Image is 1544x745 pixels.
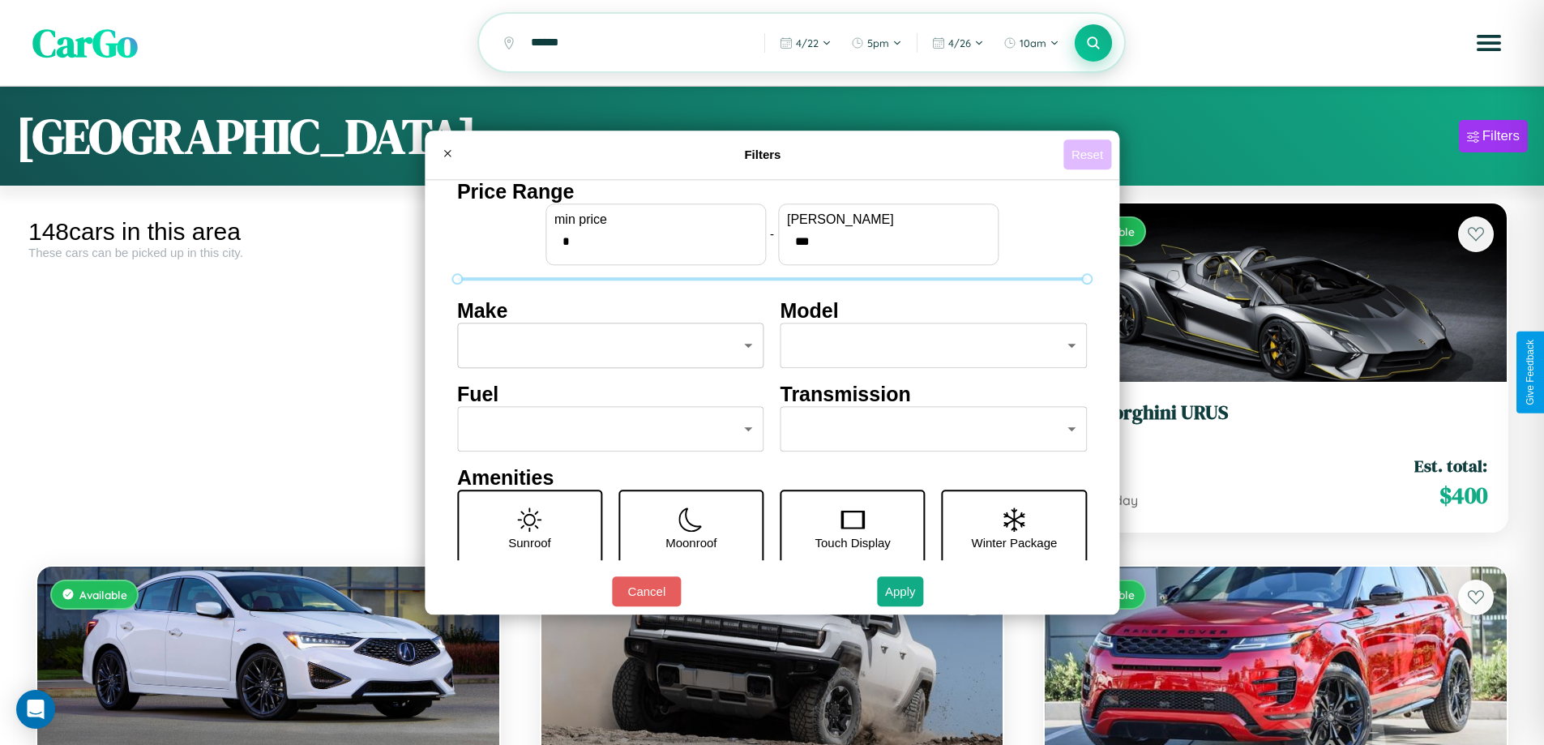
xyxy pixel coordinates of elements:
[1064,401,1487,425] h3: Lamborghini URUS
[665,532,716,554] p: Moonroof
[1439,479,1487,512] span: $ 400
[843,30,910,56] button: 5pm
[1525,340,1536,405] div: Give Feedback
[508,532,551,554] p: Sunroof
[781,383,1088,406] h4: Transmission
[995,30,1067,56] button: 10am
[770,223,774,245] p: -
[1063,139,1111,169] button: Reset
[772,30,840,56] button: 4/22
[948,36,971,49] span: 4 / 26
[32,16,138,70] span: CarGo
[796,36,819,49] span: 4 / 22
[877,576,924,606] button: Apply
[457,383,764,406] h4: Fuel
[787,212,990,227] label: [PERSON_NAME]
[1104,492,1138,508] span: / day
[781,299,1088,323] h4: Model
[457,180,1087,203] h4: Price Range
[1482,128,1520,144] div: Filters
[554,212,757,227] label: min price
[1459,120,1528,152] button: Filters
[462,148,1063,161] h4: Filters
[815,532,890,554] p: Touch Display
[16,690,55,729] div: Open Intercom Messenger
[28,246,508,259] div: These cars can be picked up in this city.
[28,218,508,246] div: 148 cars in this area
[924,30,992,56] button: 4/26
[867,36,889,49] span: 5pm
[1466,20,1512,66] button: Open menu
[79,588,127,602] span: Available
[1414,454,1487,477] span: Est. total:
[972,532,1058,554] p: Winter Package
[1064,401,1487,441] a: Lamborghini URUS2018
[457,299,764,323] h4: Make
[457,466,1087,490] h4: Amenities
[612,576,681,606] button: Cancel
[16,103,477,169] h1: [GEOGRAPHIC_DATA]
[1020,36,1046,49] span: 10am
